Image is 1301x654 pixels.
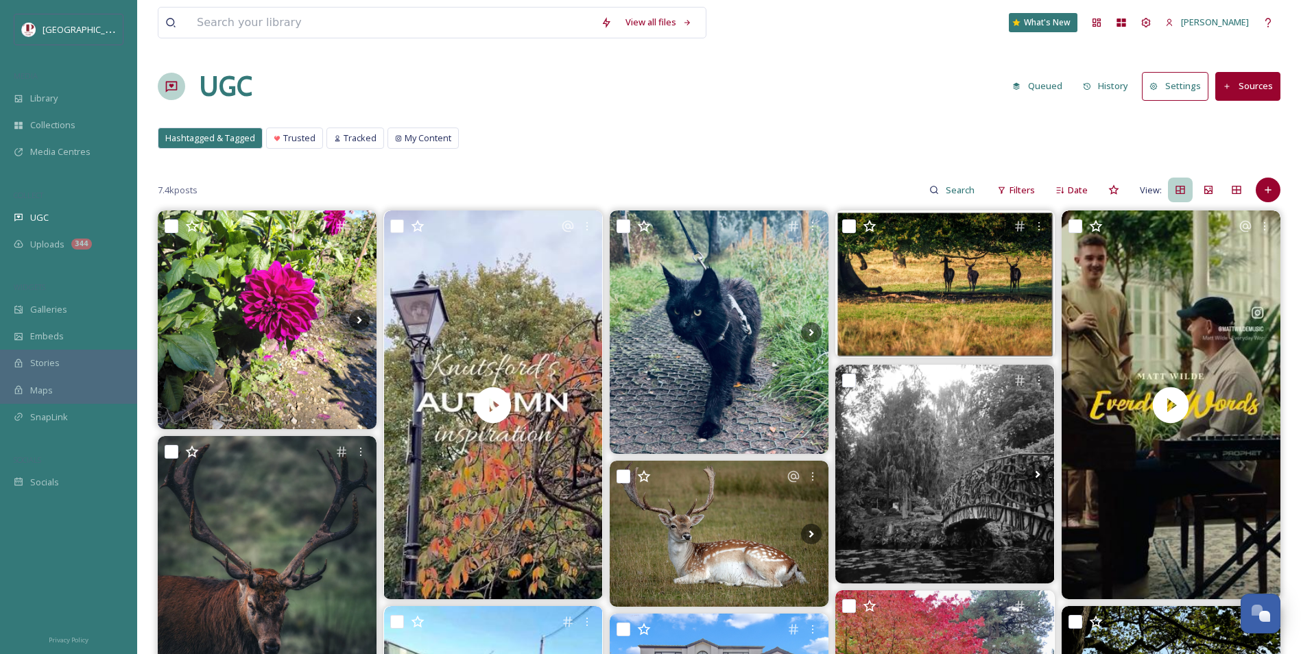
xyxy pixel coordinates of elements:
[30,330,64,343] span: Embeds
[22,23,36,36] img: download%20(5).png
[835,365,1054,583] img: Last of the shots taken at Tatton Park on the Superb. I will have to take it out again. Camera: V...
[30,238,64,251] span: Uploads
[30,411,68,424] span: SnapLink
[30,119,75,132] span: Collections
[1076,73,1136,99] button: History
[1068,184,1088,197] span: Date
[1009,13,1077,32] a: What's New
[1181,16,1249,28] span: [PERSON_NAME]
[1005,73,1076,99] a: Queued
[199,66,252,107] a: UGC
[1140,184,1162,197] span: View:
[283,132,315,145] span: Trusted
[49,631,88,647] a: Privacy Policy
[1076,73,1143,99] a: History
[30,145,91,158] span: Media Centres
[1142,72,1215,100] a: Settings
[610,461,828,606] img: A few photos of some of the magnificent wildlife from around the UK #nationaltrust #deerphotograp...
[43,23,130,36] span: [GEOGRAPHIC_DATA]
[30,303,67,316] span: Galleries
[1215,72,1280,100] button: Sources
[1010,184,1035,197] span: Filters
[1142,72,1208,100] button: Settings
[1158,9,1256,36] a: [PERSON_NAME]
[49,635,88,644] span: Privacy Policy
[1062,210,1280,599] video: “When music and scenery collide, magic happens’’ We love seeing artists bring their creativity to...
[1005,73,1069,99] button: Queued
[14,282,45,292] span: WIDGETS
[158,184,198,197] span: 7.4k posts
[165,132,255,145] span: Hashtagged & Tagged
[835,210,1054,358] img: Red Deers. Three Musketeers. #reddeer #reddeerrut #tattonpark #naturephotography #sonyalpha #sony...
[190,8,594,38] input: Search your library
[30,92,58,105] span: Library
[384,210,603,599] video: 🍂 Hello Autumn 🍂 … and hello season of glorious colours, cosy vibes & everything pumpkin 🎃 Autumn...
[14,455,41,465] span: SOCIALS
[14,190,43,200] span: COLLECT
[30,384,53,397] span: Maps
[384,210,603,599] img: thumbnail
[71,239,92,250] div: 344
[1062,210,1280,599] img: thumbnail
[30,356,60,370] span: Stories
[30,211,49,224] span: UGC
[14,71,38,81] span: MEDIA
[30,476,59,489] span: Socials
[405,132,451,145] span: My Content
[619,9,699,36] a: View all files
[1241,594,1280,633] button: Open Chat
[344,132,377,145] span: Tracked
[158,210,377,429] img: Lovely Sunday afternoon at Tatton Park. Autumn colours just starting to appear, along with mushro...
[939,176,983,204] input: Search
[610,210,828,454] img: Walking Obsidian In The Rain🐾❤️ #adventurecat #adventurecatintraining #rainyday #rainydayfun #adv...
